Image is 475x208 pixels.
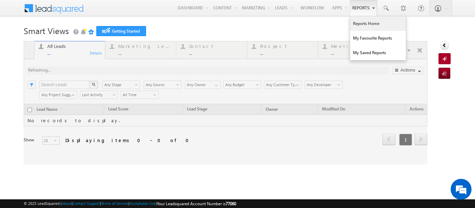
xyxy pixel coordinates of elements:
[350,16,406,31] a: Reports Home
[350,45,406,60] a: My Saved Reports
[157,201,236,206] span: Your Leadsquared Account Number is
[129,201,156,206] a: Acceptable Use
[62,201,72,206] a: About
[226,201,236,206] span: 77060
[24,200,236,207] span: © 2025 LeadSquared | | | | |
[96,26,146,36] a: Getting Started
[73,201,100,206] a: Contact Support
[350,31,406,45] a: My Favourite Reports
[101,201,128,206] a: Terms of Service
[24,25,69,36] span: Smart Views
